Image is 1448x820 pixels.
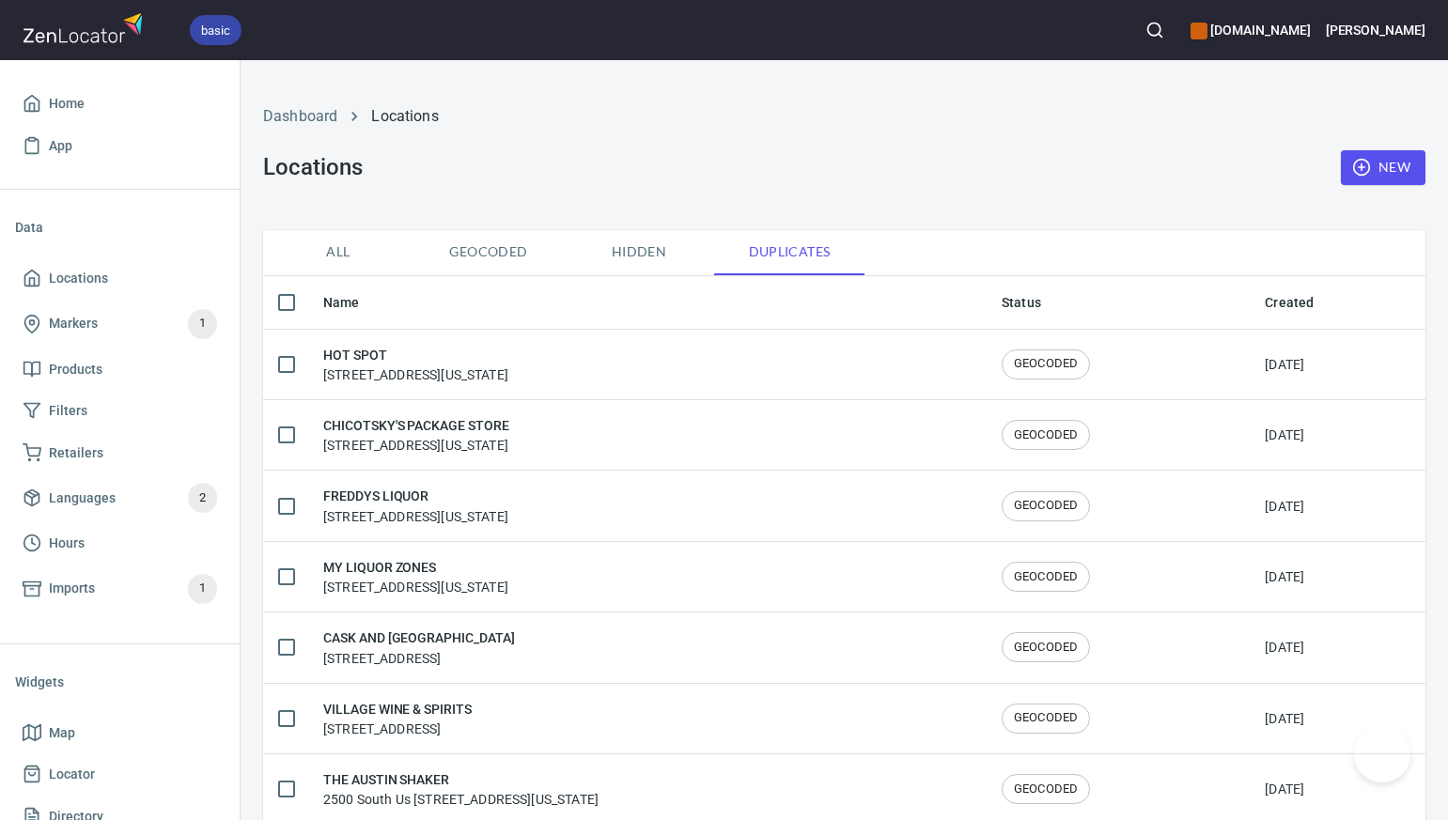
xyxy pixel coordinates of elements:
[1003,497,1089,515] span: GEOCODED
[1003,781,1089,798] span: GEOCODED
[1250,276,1425,330] th: Created
[15,712,225,754] a: Map
[323,557,508,596] div: [STREET_ADDRESS][US_STATE]
[49,763,95,786] span: Locator
[1003,355,1089,373] span: GEOCODED
[1191,20,1310,40] h6: [DOMAIN_NAME]
[1341,150,1425,185] button: New
[49,399,87,423] span: Filters
[323,699,472,738] div: [STREET_ADDRESS]
[263,105,1425,128] nav: breadcrumb
[987,276,1250,330] th: Status
[15,659,225,704] li: Widgets
[15,390,225,432] a: Filters
[323,415,509,455] div: [STREET_ADDRESS][US_STATE]
[23,8,148,48] img: zenlocator
[15,257,225,300] a: Locations
[323,345,508,384] div: [STREET_ADDRESS][US_STATE]
[1003,709,1089,727] span: GEOCODED
[1134,9,1176,51] button: Search
[49,312,98,335] span: Markers
[49,577,95,600] span: Imports
[49,92,85,116] span: Home
[15,125,225,167] a: App
[1003,426,1089,444] span: GEOCODED
[323,627,515,667] div: [STREET_ADDRESS]
[1354,726,1410,782] iframe: Help Scout Beacon - Open
[15,432,225,474] a: Retailers
[15,300,225,348] a: Markers1
[190,15,241,45] div: basic
[190,21,241,40] span: basic
[1326,9,1425,51] button: [PERSON_NAME]
[1265,355,1304,374] div: [DATE]
[188,313,217,334] span: 1
[371,107,438,125] a: Locations
[1265,425,1304,444] div: [DATE]
[263,154,362,180] h3: Locations
[49,487,116,510] span: Languages
[1191,23,1207,39] button: color-CE600E
[323,699,472,719] h6: VILLAGE WINE & SPIRITS
[49,441,103,465] span: Retailers
[49,267,108,290] span: Locations
[323,486,508,525] div: [STREET_ADDRESS][US_STATE]
[323,557,508,578] h6: MY LIQUOR ZONES
[323,345,508,365] h6: HOT SPOT
[1356,156,1410,179] span: New
[323,769,599,809] div: 2500 South Us [STREET_ADDRESS][US_STATE]
[49,532,85,555] span: Hours
[323,769,599,790] h6: THE AUSTIN SHAKER
[425,240,553,264] span: Geocoded
[1265,567,1304,586] div: [DATE]
[308,276,987,330] th: Name
[15,753,225,796] a: Locator
[1265,638,1304,657] div: [DATE]
[1191,9,1310,51] div: Manage your apps
[15,565,225,613] a: Imports1
[49,134,72,158] span: App
[1326,20,1425,40] h6: [PERSON_NAME]
[274,240,402,264] span: All
[725,240,853,264] span: Duplicates
[323,415,509,436] h6: CHICOTSKY'S PACKAGE STORE
[49,358,102,381] span: Products
[188,487,217,509] span: 2
[15,348,225,391] a: Products
[575,240,703,264] span: Hidden
[323,627,515,648] h6: CASK AND [GEOGRAPHIC_DATA]
[188,578,217,599] span: 1
[1003,568,1089,586] span: GEOCODED
[15,205,225,250] li: Data
[15,473,225,522] a: Languages2
[1265,709,1304,728] div: [DATE]
[263,107,337,125] a: Dashboard
[1265,780,1304,798] div: [DATE]
[323,486,508,506] h6: FREDDYS LIQUOR
[1265,497,1304,516] div: [DATE]
[15,522,225,565] a: Hours
[15,83,225,125] a: Home
[49,721,75,745] span: Map
[1003,639,1089,657] span: GEOCODED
